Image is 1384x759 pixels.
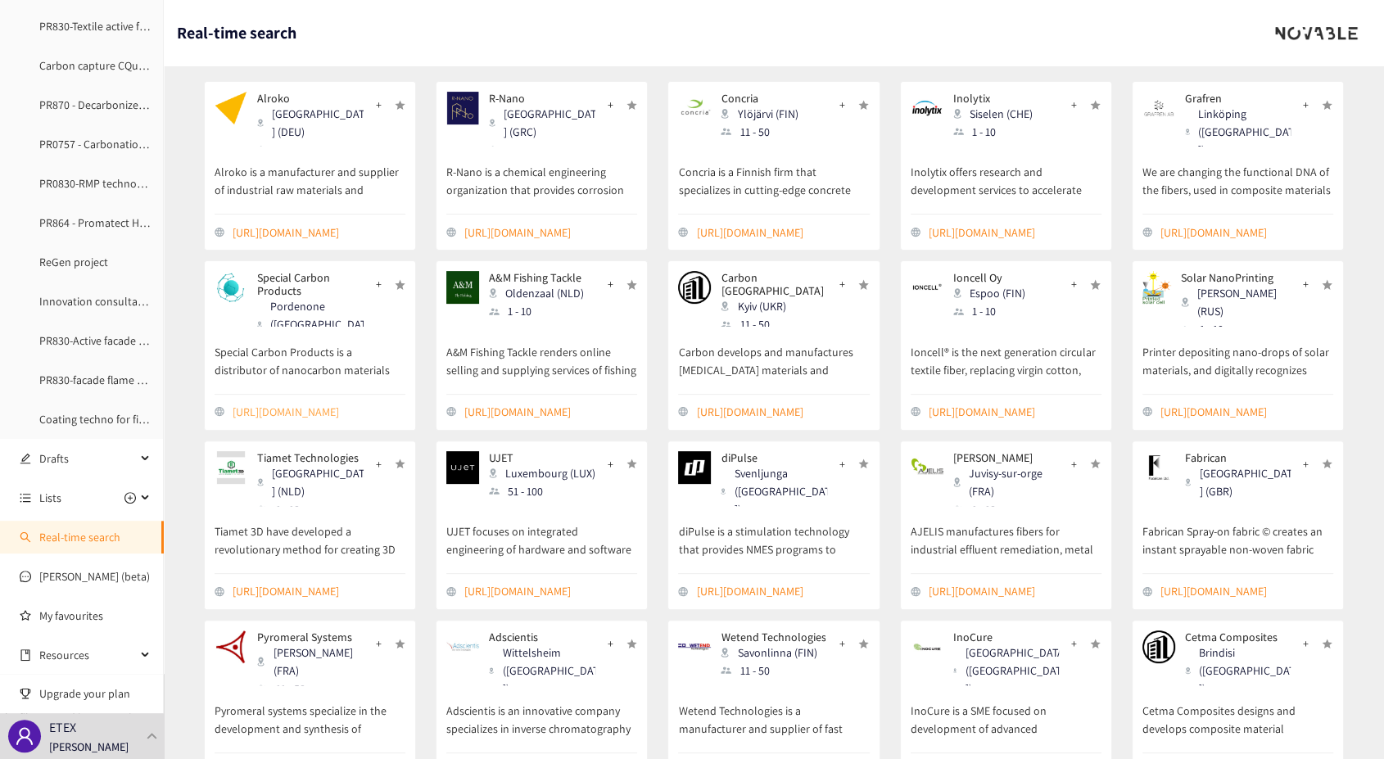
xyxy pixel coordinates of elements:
[953,92,1033,105] p: Inolytix
[911,685,1101,739] p: InoCure is a SME focused on development of advanced nanomaterials for life science use.
[446,506,637,560] p: UJET focuses on integrated engineering of hardware and software for smart and innovative electric...
[446,147,637,201] p: R-Nano is a chemical engineering organization that provides corrosion protection, research, and n...
[364,630,394,657] button: +
[464,403,637,421] a: website
[1185,630,1291,644] p: Cetma Composites
[678,327,869,381] p: Carbon develops and manufactures [MEDICAL_DATA] materials and equipment for various industries.
[1142,685,1333,739] p: Cetma Composites designs and develops composite material structures with technology.
[839,455,845,473] span: +
[697,224,870,242] a: website
[1303,96,1309,114] span: +
[827,92,857,118] button: +
[721,271,826,297] p: Carbon [GEOGRAPHIC_DATA]
[364,92,394,118] button: +
[257,105,373,141] div: [GEOGRAPHIC_DATA] (DEU)
[39,19,205,34] a: PR830-Textile active facade system
[446,685,637,739] p: Adscientis is an innovative company specializes in inverse chromatography techniques.
[608,275,613,293] span: +
[446,271,479,304] img: Snapshot of the Company's website
[911,506,1101,560] p: AJELIS manufactures fibers for industrial effluent remediation, metal recovery, and air cleaning.
[1142,506,1333,560] p: Fabrican Spray-on fabric © creates an instant sprayable non-woven fabric
[1160,403,1333,421] a: website
[376,635,382,653] span: +
[489,302,594,320] div: 1 - 10
[827,451,857,477] button: +
[257,644,373,680] div: [PERSON_NAME] (FRA)
[721,105,807,123] div: Ylöjärvi (FIN)
[489,284,594,302] div: Oldenzaal (NLD)
[49,717,76,738] p: ETEX
[678,92,711,124] img: Snapshot of the Company's website
[911,327,1101,381] p: Ioncell® is the next generation circular textile fiber, replacing virgin cotton, viscose and even...
[233,403,405,421] a: website
[215,506,405,560] p: Tiamet 3D have developed a revolutionary method for creating 3D printing materials.
[1302,680,1384,759] div: Widget de chat
[39,639,136,671] span: Resources
[911,271,943,304] img: Snapshot of the Company's website
[39,58,157,73] a: Carbon capture CQuerry
[1059,630,1089,657] button: +
[39,137,203,151] a: PR0757 - Carbonation of FC waste
[124,492,136,504] span: plus-circle
[39,569,150,584] a: [PERSON_NAME] (beta)
[953,271,1025,284] p: Ioncell Oy
[215,92,247,124] img: Snapshot of the Company's website
[489,141,604,159] div: 11 - 50
[827,630,857,657] button: +
[678,451,711,484] img: Snapshot of the Company's website
[39,176,157,191] a: PR0830-RMP technology
[233,224,405,242] a: website
[721,315,836,333] div: 11 - 50
[953,123,1043,141] div: 1 - 10
[1185,451,1291,464] p: Fabrican
[929,582,1101,600] a: website
[446,92,479,124] img: Snapshot of the Company's website
[953,644,1069,698] div: [GEOGRAPHIC_DATA] ([GEOGRAPHIC_DATA])
[1185,464,1300,500] div: [GEOGRAPHIC_DATA] (GBR)
[49,738,129,756] p: [PERSON_NAME]
[215,271,247,304] img: Snapshot of the Company's website
[953,464,1069,500] div: Juvisy-sur-orge (FRA)
[39,215,173,230] a: PR864 - Promatect H Type X
[1303,275,1309,293] span: +
[721,644,835,662] div: Savonlinna (FIN)
[257,451,363,464] p: Tiamet Technologies
[464,582,637,600] a: website
[678,685,869,739] p: Wetend Technologies is a manufacturer and supplier of fast injection mixing technology.
[1160,224,1333,242] a: website
[595,92,626,118] button: +
[257,297,373,351] div: Pordenone ([GEOGRAPHIC_DATA])
[678,271,711,304] img: Snapshot of the Company's website
[1142,630,1175,663] img: Snapshot of the Company's website
[1185,92,1291,105] p: Grafren
[608,455,613,473] span: +
[1142,147,1333,201] p: We are changing the functional DNA of the fibers, used in composite materials - via nano-coating ...
[839,96,845,114] span: +
[39,530,120,544] a: Real-time search
[257,92,363,105] p: Alroko
[911,451,943,484] img: Snapshot of the Company's website
[953,284,1035,302] div: Espoo (FIN)
[697,582,870,600] a: website
[215,685,405,739] p: Pyromeral systems specialize in the development and synthesis of advanced ceramics, nano-material...
[953,630,1059,644] p: InoCure
[911,630,943,663] img: Snapshot of the Company's website
[929,403,1101,421] a: website
[39,412,194,427] a: Coating techno for fibre cement
[1185,105,1300,159] div: Linköping ([GEOGRAPHIC_DATA])
[39,333,178,348] a: PR830-Active facade systems
[595,451,626,477] button: +
[1291,92,1321,118] button: +
[1071,635,1077,653] span: +
[376,275,382,293] span: +
[1071,275,1077,293] span: +
[1291,271,1321,297] button: +
[39,373,180,387] a: PR830-facade flame deflector
[20,688,31,699] span: trophy
[257,500,373,518] div: 1 - 10
[39,255,108,269] a: ReGen project
[364,451,394,477] button: +
[678,506,869,560] p: diPulse is a stimulation technology that provides NMES programs to enhance athletic performance.
[489,105,604,141] div: [GEOGRAPHIC_DATA] (GRC)
[839,275,845,293] span: +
